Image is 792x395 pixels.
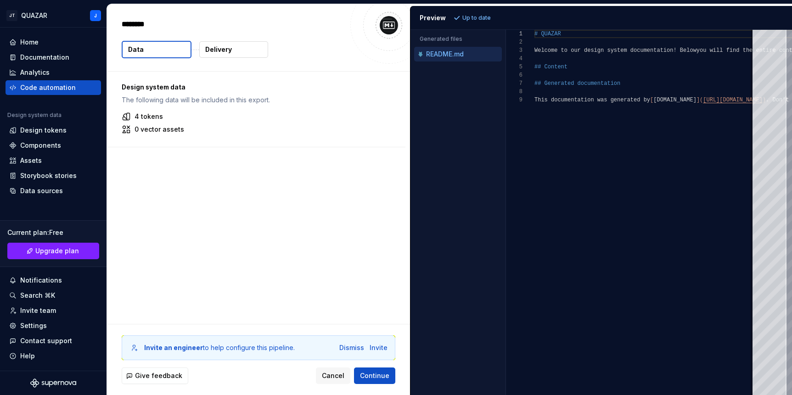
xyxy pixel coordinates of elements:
[354,367,395,384] button: Continue
[534,97,650,103] span: This documentation was generated by
[653,97,697,103] span: [DOMAIN_NAME]
[122,83,391,92] p: Design system data
[135,112,163,121] p: 4 tokens
[2,6,105,25] button: JTQUAZARJ
[6,273,101,288] button: Notifications
[339,343,364,352] button: Dismiss
[650,97,653,103] span: [
[506,79,522,88] div: 7
[6,138,101,153] a: Components
[6,349,101,363] button: Help
[122,95,391,105] p: The following data will be included in this export.
[94,12,97,19] div: J
[6,35,101,50] a: Home
[21,11,47,20] div: QUAZAR
[506,88,522,96] div: 8
[20,336,72,345] div: Contact support
[6,318,101,333] a: Settings
[20,53,69,62] div: Documentation
[414,49,502,59] button: README.md
[122,41,191,58] button: Data
[128,45,144,54] p: Data
[506,63,522,71] div: 5
[6,123,101,138] a: Design tokens
[122,367,188,384] button: Give feedback
[20,126,67,135] div: Design tokens
[506,71,522,79] div: 6
[360,371,389,380] span: Continue
[697,97,703,103] span: ](
[7,228,99,237] div: Current plan : Free
[6,168,101,183] a: Storybook stories
[534,80,620,87] span: ## Generated documentation
[6,288,101,303] button: Search ⌘K
[506,55,522,63] div: 4
[20,186,63,195] div: Data sources
[7,243,99,259] a: Upgrade plan
[506,46,522,55] div: 3
[135,125,184,134] p: 0 vector assets
[322,371,344,380] span: Cancel
[6,80,101,95] a: Code automation
[6,65,101,80] a: Analytics
[20,156,42,165] div: Assets
[20,171,77,180] div: Storybook stories
[316,367,350,384] button: Cancel
[6,10,17,21] div: JT
[30,378,76,388] svg: Supernova Logo
[20,276,62,285] div: Notifications
[135,371,182,380] span: Give feedback
[20,38,39,47] div: Home
[506,96,522,104] div: 9
[462,14,491,22] p: Up to date
[20,351,35,361] div: Help
[20,321,47,330] div: Settings
[6,334,101,348] button: Contact support
[6,303,101,318] a: Invite team
[6,153,101,168] a: Assets
[6,50,101,65] a: Documentation
[7,111,62,119] div: Design system data
[506,38,522,46] div: 2
[534,31,561,37] span: # QUAZAR
[144,344,203,351] b: Invite an engineer
[420,35,496,43] p: Generated files
[506,30,522,38] div: 1
[20,141,61,150] div: Components
[534,64,567,70] span: ## Content
[20,291,55,300] div: Search ⌘K
[20,306,56,315] div: Invite team
[426,50,464,58] p: README.md
[205,45,232,54] p: Delivery
[144,343,295,352] div: to help configure this pipeline.
[420,13,446,22] div: Preview
[703,97,763,103] span: [URL][DOMAIN_NAME]
[534,47,697,54] span: Welcome to our design system documentation! Below
[6,184,101,198] a: Data sources
[370,343,388,352] button: Invite
[35,246,79,256] span: Upgrade plan
[199,41,268,58] button: Delivery
[20,83,76,92] div: Code automation
[20,68,50,77] div: Analytics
